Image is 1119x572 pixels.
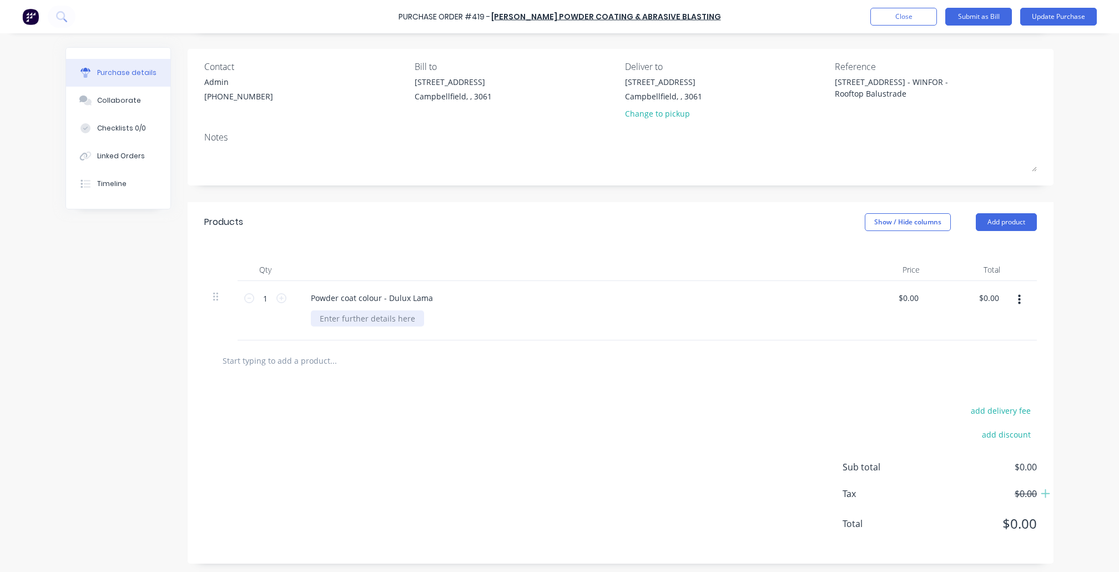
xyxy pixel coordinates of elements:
span: Sub total [843,460,926,474]
div: Contact [204,60,406,73]
button: Submit as Bill [945,8,1012,26]
div: Purchase Order #419 - [399,11,490,23]
textarea: [STREET_ADDRESS] - WINFOR - Rooftop Balustrade [835,76,974,101]
div: Purchase details [97,68,157,78]
div: Admin [204,76,273,88]
span: $0.00 [926,487,1037,500]
div: [STREET_ADDRESS] [415,76,492,88]
img: Factory [22,8,39,25]
div: Qty [238,259,293,281]
div: Campbellfield, , 3061 [625,91,702,102]
button: Linked Orders [66,142,170,170]
div: Campbellfield, , 3061 [415,91,492,102]
div: Timeline [97,179,127,189]
button: Timeline [66,170,170,198]
button: add delivery fee [964,403,1037,418]
div: Bill to [415,60,617,73]
div: Linked Orders [97,151,145,161]
div: [PHONE_NUMBER] [204,91,273,102]
span: $0.00 [926,514,1037,534]
a: [PERSON_NAME] Powder Coating & Abrasive Blasting [491,11,721,22]
div: Reference [835,60,1037,73]
button: Purchase details [66,59,170,87]
div: Collaborate [97,96,141,106]
button: Collaborate [66,87,170,114]
button: Show / Hide columns [865,213,951,231]
span: $0.00 [926,460,1037,474]
button: Close [870,8,937,26]
span: Tax [843,487,926,500]
div: Price [848,259,929,281]
input: Start typing to add a product... [222,349,444,372]
div: Total [929,259,1009,281]
div: Change to pickup [625,108,702,119]
div: Products [204,215,243,229]
span: Total [843,517,926,530]
div: Notes [204,131,1037,144]
button: add discount [975,427,1037,441]
div: [STREET_ADDRESS] [625,76,702,88]
button: Update Purchase [1020,8,1097,26]
button: Checklists 0/0 [66,114,170,142]
button: Add product [976,213,1037,231]
div: Deliver to [625,60,827,73]
div: Checklists 0/0 [97,123,146,133]
div: Powder coat colour - Dulux Lama [302,290,442,306]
